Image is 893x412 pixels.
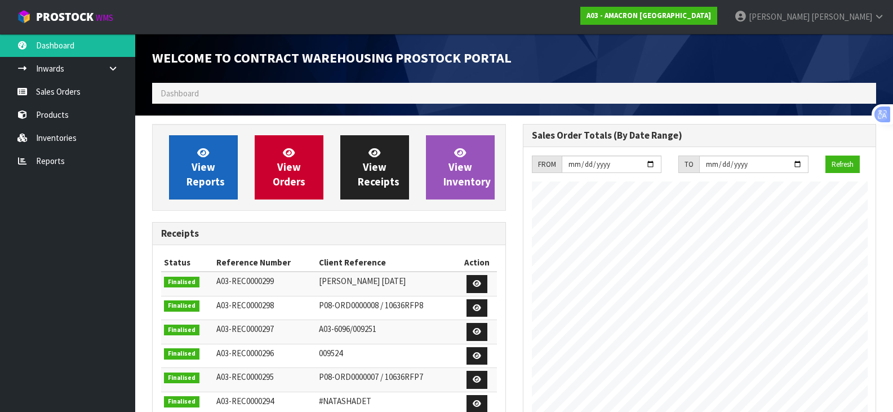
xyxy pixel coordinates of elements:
span: A03-REC0000297 [216,324,274,334]
span: View Reports [186,146,225,188]
strong: A03 - AMACRON [GEOGRAPHIC_DATA] [587,11,711,20]
span: Finalised [164,348,199,360]
h3: Receipts [161,228,497,239]
span: A03-REC0000296 [216,348,274,358]
span: Dashboard [161,88,199,99]
span: ProStock [36,10,94,24]
span: [PERSON_NAME] [749,11,810,22]
span: View Inventory [443,146,491,188]
a: ViewReceipts [340,135,409,200]
div: TO [678,156,699,174]
span: A03-REC0000294 [216,396,274,406]
small: WMS [96,12,113,23]
th: Action [457,254,497,272]
span: [PERSON_NAME] [811,11,872,22]
span: 009524 [319,348,343,358]
th: Reference Number [214,254,316,272]
a: ViewReports [169,135,238,200]
h3: Sales Order Totals (By Date Range) [532,130,868,141]
span: A03-REC0000298 [216,300,274,311]
span: Finalised [164,373,199,384]
span: Finalised [164,277,199,288]
th: Client Reference [316,254,457,272]
span: A03-REC0000299 [216,276,274,286]
span: #NATASHADET [319,396,371,406]
img: cube-alt.png [17,10,31,24]
span: Finalised [164,396,199,407]
span: View Orders [273,146,305,188]
span: P08-ORD0000007 / 10636RFP7 [319,371,423,382]
span: View Receipts [358,146,399,188]
span: [PERSON_NAME] [DATE] [319,276,406,286]
span: A03-REC0000295 [216,371,274,382]
a: ViewInventory [426,135,495,200]
button: Refresh [825,156,860,174]
th: Status [161,254,214,272]
span: Welcome to Contract Warehousing ProStock Portal [152,49,512,67]
a: ViewOrders [255,135,323,200]
div: FROM [532,156,562,174]
span: A03-6096/009251 [319,324,376,334]
span: P08-ORD0000008 / 10636RFP8 [319,300,423,311]
span: Finalised [164,325,199,336]
span: Finalised [164,300,199,312]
